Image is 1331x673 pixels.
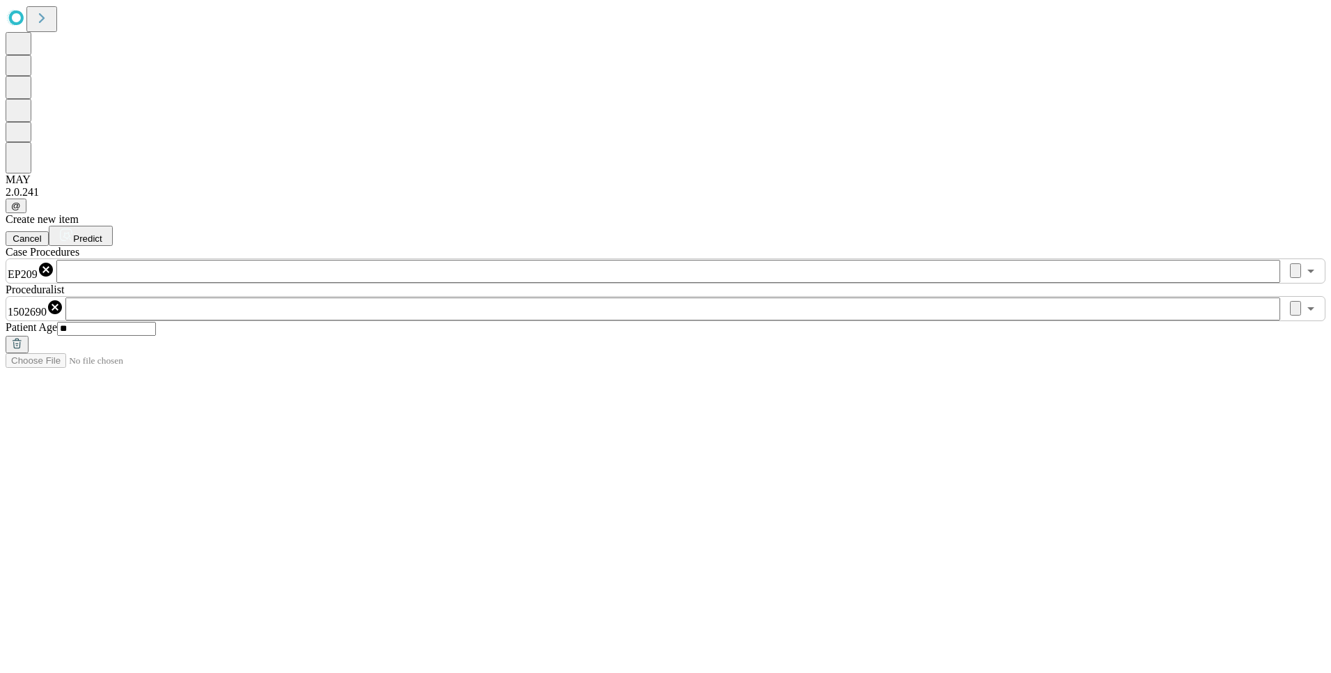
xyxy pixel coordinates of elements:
[1290,301,1301,316] button: Clear
[1301,299,1321,318] button: Open
[6,321,57,333] span: Patient Age
[6,284,64,295] span: Proceduralist
[73,233,102,244] span: Predict
[1290,263,1301,278] button: Clear
[8,299,63,318] div: 1502690
[6,231,49,246] button: Cancel
[6,199,26,213] button: @
[11,201,21,211] span: @
[49,226,113,246] button: Predict
[8,268,38,280] span: EP209
[6,213,79,225] span: Create new item
[6,246,79,258] span: Scheduled Procedure
[6,186,1325,199] div: 2.0.241
[13,233,42,244] span: Cancel
[8,261,54,281] div: EP209
[6,173,1325,186] div: MAY
[1301,261,1321,281] button: Open
[8,306,47,318] span: 1502690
